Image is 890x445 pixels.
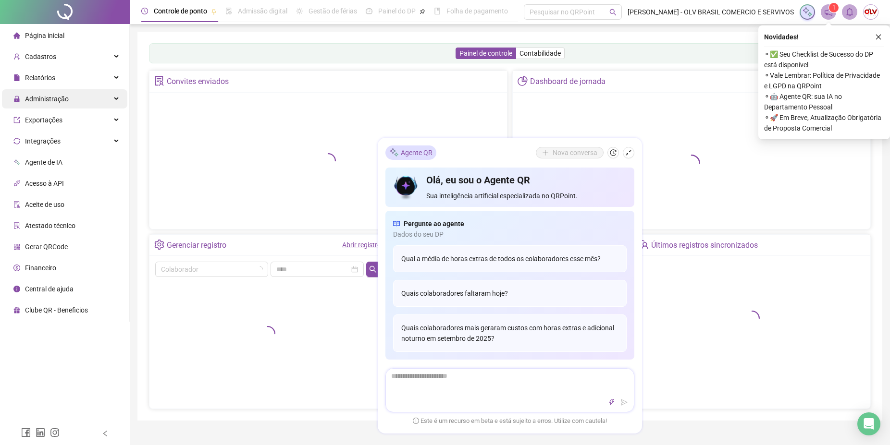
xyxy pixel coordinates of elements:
span: Financeiro [25,264,56,272]
span: bell [845,8,854,16]
span: Agente de IA [25,158,62,166]
img: 8462 [864,5,878,19]
span: Aceite de uso [25,201,64,208]
sup: 1 [829,3,839,12]
span: Central de ajuda [25,285,74,293]
span: [PERSON_NAME] - OLV BRASIL COMERCIO E SERVIVOS [628,7,794,17]
span: team [639,240,649,250]
span: search [609,9,617,16]
span: Contabilidade [519,49,561,57]
span: Folha de pagamento [446,7,508,15]
span: Novidades ! [764,32,799,42]
span: Integrações [25,137,61,145]
span: gift [13,307,20,313]
button: send [618,397,630,408]
span: Exportações [25,116,62,124]
div: Convites enviados [167,73,229,90]
span: exclamation-circle [413,417,419,423]
span: Relatórios [25,74,55,82]
span: dashboard [366,8,372,14]
span: Este é um recurso em beta e está sujeito a erros. Utilize com cautela! [413,416,607,426]
span: Cadastros [25,53,56,60]
span: sun [296,8,303,14]
div: Agente QR [385,145,436,160]
span: 1 [832,4,836,11]
span: instagram [50,428,60,437]
span: Página inicial [25,32,64,39]
img: icon [393,173,419,201]
div: Últimos registros sincronizados [651,237,758,253]
span: thunderbolt [608,399,615,406]
span: Atestado técnico [25,222,75,229]
span: Administração [25,95,69,103]
span: ⚬ 🤖 Agente QR: sua IA no Departamento Pessoal [764,91,884,112]
span: solution [154,76,164,86]
span: Painel do DP [378,7,416,15]
span: pushpin [211,9,217,14]
span: shrink [625,149,632,156]
span: Sua inteligência artificial especializada no QRPoint. [426,191,627,201]
span: facebook [21,428,31,437]
span: pushpin [420,9,425,14]
img: sparkle-icon.fc2bf0ac1784a2077858766a79e2daf3.svg [802,7,813,17]
img: sparkle-icon.fc2bf0ac1784a2077858766a79e2daf3.svg [389,147,399,157]
span: ⚬ Vale Lembrar: Política de Privacidade e LGPD na QRPoint [764,70,884,91]
span: loading [259,325,276,342]
span: loading [682,154,701,173]
span: file [13,74,20,81]
span: ⚬ ✅ Seu Checklist de Sucesso do DP está disponível [764,49,884,70]
span: Admissão digital [238,7,287,15]
span: search [369,265,377,273]
span: close [875,34,882,40]
span: loading [257,266,263,272]
span: Pergunte ao agente [404,218,464,229]
button: Nova conversa [536,147,604,158]
span: home [13,32,20,39]
div: Open Intercom Messenger [857,412,880,435]
span: dollar [13,265,20,271]
span: Dados do seu DP [393,229,627,240]
span: loading [743,310,760,326]
div: Quais colaboradores mais geraram custos com horas extras e adicional noturno em setembro de 2025? [393,314,627,352]
span: history [610,149,617,156]
span: api [13,180,20,187]
div: Quais colaboradores faltaram hoje? [393,280,627,307]
span: ⚬ 🚀 Em Breve, Atualização Obrigatória de Proposta Comercial [764,112,884,133]
span: Gestão de férias [309,7,357,15]
span: setting [154,240,164,250]
span: qrcode [13,243,20,250]
span: info-circle [13,286,20,292]
span: clock-circle [141,8,148,14]
span: book [434,8,441,14]
button: thunderbolt [606,397,618,408]
span: solution [13,222,20,229]
span: user-add [13,53,20,60]
a: Abrir registro [342,241,381,249]
span: notification [824,8,833,16]
span: export [13,117,20,123]
span: Clube QR - Beneficios [25,306,88,314]
span: Controle de ponto [154,7,207,15]
div: Dashboard de jornada [530,73,606,90]
span: file-done [225,8,232,14]
span: Gerar QRCode [25,243,68,251]
div: Gerenciar registro [167,237,226,253]
h4: Olá, eu sou o Agente QR [426,173,627,187]
span: linkedin [36,428,45,437]
span: pie-chart [518,76,528,86]
span: Acesso à API [25,180,64,187]
span: audit [13,201,20,208]
span: lock [13,96,20,102]
span: loading [320,152,336,169]
span: read [393,218,400,229]
div: Qual a média de horas extras de todos os colaboradores esse mês? [393,245,627,272]
span: left [102,430,109,437]
span: sync [13,138,20,144]
span: Painel de controle [459,49,512,57]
